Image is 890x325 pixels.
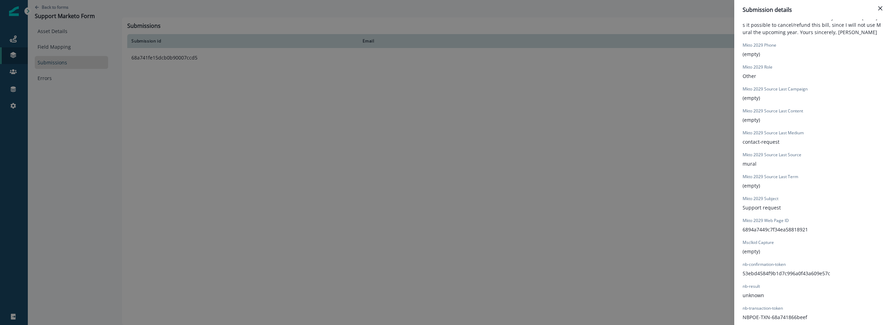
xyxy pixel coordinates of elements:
p: Dear customer service, I was not aware that I still had an Mural account. The account was recentl... [743,7,882,36]
p: mural [743,160,756,167]
p: Mkto 2029 Web Page ID [743,217,789,224]
p: unknown [743,292,764,299]
p: nb-transaction-token [743,305,783,311]
p: contact-request [743,138,779,145]
p: nb-confirmation-token [743,261,786,268]
p: NBPOE-TXN-68a741866beef [743,314,807,321]
p: Mkto 2029 Phone [743,42,776,48]
p: (empty) [743,248,760,255]
p: nb-result [743,283,760,290]
p: Mkto 2029 Subject [743,196,778,202]
p: Mkto 2029 Source Last Source [743,152,801,158]
p: (empty) [743,94,760,102]
p: Mkto 2029 Source Last Medium [743,130,804,136]
p: (empty) [743,116,760,124]
p: Msclkid Capture [743,239,774,246]
p: (empty) [743,50,760,58]
p: Support request [743,204,781,211]
p: 53ebd4584f9b1d7c996a0f43a609e57c [743,270,830,277]
p: Other [743,72,756,80]
button: Close [875,3,886,14]
p: Mkto 2029 Source Last Content [743,108,803,114]
p: Mkto 2029 Role [743,64,772,70]
p: (empty) [743,182,760,189]
p: Mkto 2029 Source Last Campaign [743,86,808,92]
p: 6894a7449c7f34ea58818921 [743,226,808,233]
p: Mkto 2029 Source Last Term [743,174,798,180]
